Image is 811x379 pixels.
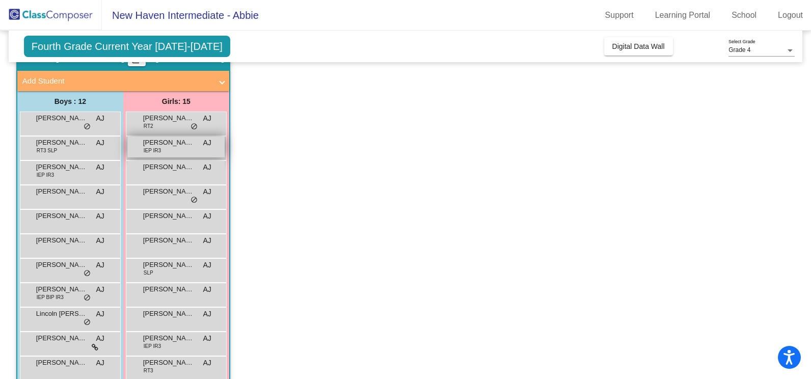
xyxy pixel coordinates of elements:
[203,284,211,295] span: AJ
[144,147,161,154] span: IEP IR3
[36,113,87,123] span: [PERSON_NAME]
[96,358,104,368] span: AJ
[96,186,104,197] span: AJ
[143,260,194,270] span: [PERSON_NAME]
[203,211,211,222] span: AJ
[17,71,229,91] mat-expansion-panel-header: Add Student
[144,122,153,130] span: RT2
[203,113,211,124] span: AJ
[37,293,64,301] span: IEP BIP IR3
[36,186,87,197] span: [PERSON_NAME]
[36,309,87,319] span: Lincoln [PERSON_NAME]
[191,123,198,131] span: do_not_disturb_alt
[96,162,104,173] span: AJ
[84,318,91,327] span: do_not_disturb_alt
[96,309,104,319] span: AJ
[143,284,194,294] span: [PERSON_NAME]
[36,358,87,368] span: [PERSON_NAME]
[728,46,750,53] span: Grade 4
[96,235,104,246] span: AJ
[96,333,104,344] span: AJ
[144,367,153,374] span: RT3
[36,333,87,343] span: [PERSON_NAME]
[143,162,194,172] span: [PERSON_NAME]
[143,235,194,246] span: [PERSON_NAME]
[604,37,673,56] button: Digital Data Wall
[143,358,194,368] span: [PERSON_NAME]
[22,75,212,87] mat-panel-title: Add Student
[36,235,87,246] span: [PERSON_NAME]
[37,171,54,179] span: IEP IR3
[36,211,87,221] span: [PERSON_NAME]
[36,260,87,270] span: [PERSON_NAME]
[123,91,229,112] div: Girls: 15
[96,211,104,222] span: AJ
[24,36,230,57] span: Fourth Grade Current Year [DATE]-[DATE]
[203,162,211,173] span: AJ
[203,333,211,344] span: AJ
[96,260,104,270] span: AJ
[36,138,87,148] span: [PERSON_NAME]
[102,7,259,23] span: New Haven Intermediate - Abbie
[143,309,194,319] span: [PERSON_NAME]
[128,51,146,66] button: Print Students Details
[84,123,91,131] span: do_not_disturb_alt
[597,7,642,23] a: Support
[84,269,91,278] span: do_not_disturb_alt
[143,113,194,123] span: [PERSON_NAME]
[203,309,211,319] span: AJ
[143,211,194,221] span: [PERSON_NAME]
[144,342,161,350] span: IEP IR3
[17,91,123,112] div: Boys : 12
[203,235,211,246] span: AJ
[203,186,211,197] span: AJ
[36,162,87,172] span: [PERSON_NAME]
[96,138,104,148] span: AJ
[612,42,665,50] span: Digital Data Wall
[191,196,198,204] span: do_not_disturb_alt
[96,284,104,295] span: AJ
[84,294,91,302] span: do_not_disturb_alt
[96,113,104,124] span: AJ
[203,260,211,270] span: AJ
[36,284,87,294] span: [PERSON_NAME]
[723,7,765,23] a: School
[770,7,811,23] a: Logout
[144,269,153,277] span: SLP
[203,138,211,148] span: AJ
[37,147,57,154] span: RT3 SLP
[203,358,211,368] span: AJ
[143,333,194,343] span: [PERSON_NAME]
[143,186,194,197] span: [PERSON_NAME]
[647,7,719,23] a: Learning Portal
[143,138,194,148] span: [PERSON_NAME]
